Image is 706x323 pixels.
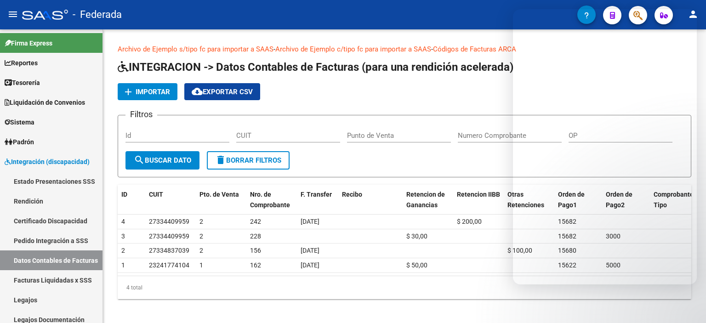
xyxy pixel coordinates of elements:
[196,185,246,215] datatable-header-cell: Pto. de Venta
[118,185,145,215] datatable-header-cell: ID
[5,78,40,88] span: Tesorería
[5,137,34,147] span: Padrón
[406,191,445,209] span: Retencion de Ganancias
[118,83,177,100] button: Importar
[199,232,203,240] span: 2
[118,276,691,299] div: 4 total
[123,86,134,97] mat-icon: add
[250,191,290,209] span: Nro. de Comprobante
[199,247,203,254] span: 2
[507,191,544,209] span: Otras Retenciones
[134,156,191,164] span: Buscar Dato
[507,247,532,254] span: $ 100,00
[342,191,362,198] span: Recibo
[403,185,453,215] datatable-header-cell: Retencion de Ganancias
[118,45,273,53] a: Archivo de Ejemplo s/tipo fc para importar a SAAS
[149,191,163,198] span: CUIT
[338,185,403,215] datatable-header-cell: Recibo
[215,156,281,164] span: Borrar Filtros
[215,154,226,165] mat-icon: delete
[675,292,697,314] iframe: Intercom live chat
[433,45,516,53] a: Códigos de Facturas ARCA
[136,88,170,96] span: Importar
[207,151,290,170] button: Borrar Filtros
[192,88,253,96] span: Exportar CSV
[406,261,427,269] span: $ 50,00
[149,218,189,225] span: 27334409959
[250,261,261,269] span: 162
[121,232,125,240] span: 3
[73,5,122,25] span: - Federada
[199,261,203,269] span: 1
[5,97,85,108] span: Liquidación de Convenios
[246,185,297,215] datatable-header-cell: Nro. de Comprobante
[149,261,189,269] span: 23241774104
[5,58,38,68] span: Reportes
[301,191,332,198] span: F. Transfer
[7,9,18,20] mat-icon: menu
[125,151,199,170] button: Buscar Dato
[250,247,261,254] span: 156
[504,185,554,215] datatable-header-cell: Otras Retenciones
[5,157,90,167] span: Integración (discapacidad)
[275,45,431,53] a: Archivo de Ejemplo c/tipo fc para importar a SAAS
[453,185,504,215] datatable-header-cell: Retencion IIBB
[145,185,196,215] datatable-header-cell: CUIT
[149,232,189,240] span: 27334409959
[125,108,157,121] h3: Filtros
[192,86,203,97] mat-icon: cloud_download
[297,185,338,215] datatable-header-cell: F. Transfer
[118,61,513,74] span: INTEGRACION -> Datos Contables de Facturas (para una rendición acelerada)
[457,218,482,225] span: $ 200,00
[149,247,189,254] span: 27334837039
[513,9,697,284] iframe: Intercom live chat
[457,191,500,198] span: Retencion IIBB
[199,218,203,225] span: 2
[5,38,52,48] span: Firma Express
[121,261,125,269] span: 1
[184,83,260,100] button: Exportar CSV
[250,218,261,225] span: 242
[121,247,125,254] span: 2
[406,232,427,240] span: $ 30,00
[5,117,34,127] span: Sistema
[199,191,239,198] span: Pto. de Venta
[301,261,319,269] span: [DATE]
[301,218,319,225] span: [DATE]
[121,191,127,198] span: ID
[301,247,319,254] span: [DATE]
[250,232,261,240] span: 228
[118,44,691,54] p: - -
[121,218,125,225] span: 4
[134,154,145,165] mat-icon: search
